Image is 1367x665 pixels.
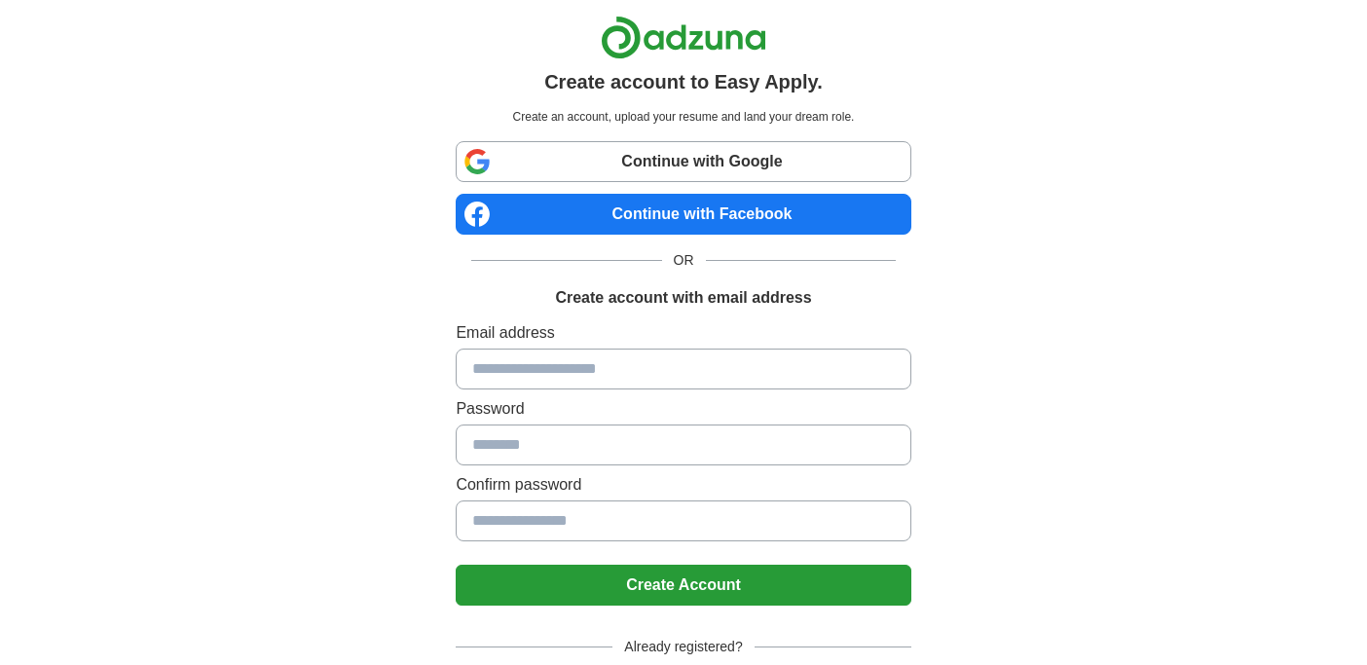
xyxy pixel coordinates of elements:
a: Continue with Google [456,141,910,182]
h1: Create account with email address [555,286,811,310]
label: Confirm password [456,473,910,497]
label: Password [456,397,910,421]
span: Already registered? [612,637,754,657]
span: OR [662,250,706,271]
p: Create an account, upload your resume and land your dream role. [460,108,906,126]
img: Adzuna logo [601,16,766,59]
a: Continue with Facebook [456,194,910,235]
label: Email address [456,321,910,345]
button: Create Account [456,565,910,606]
h1: Create account to Easy Apply. [544,67,823,96]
